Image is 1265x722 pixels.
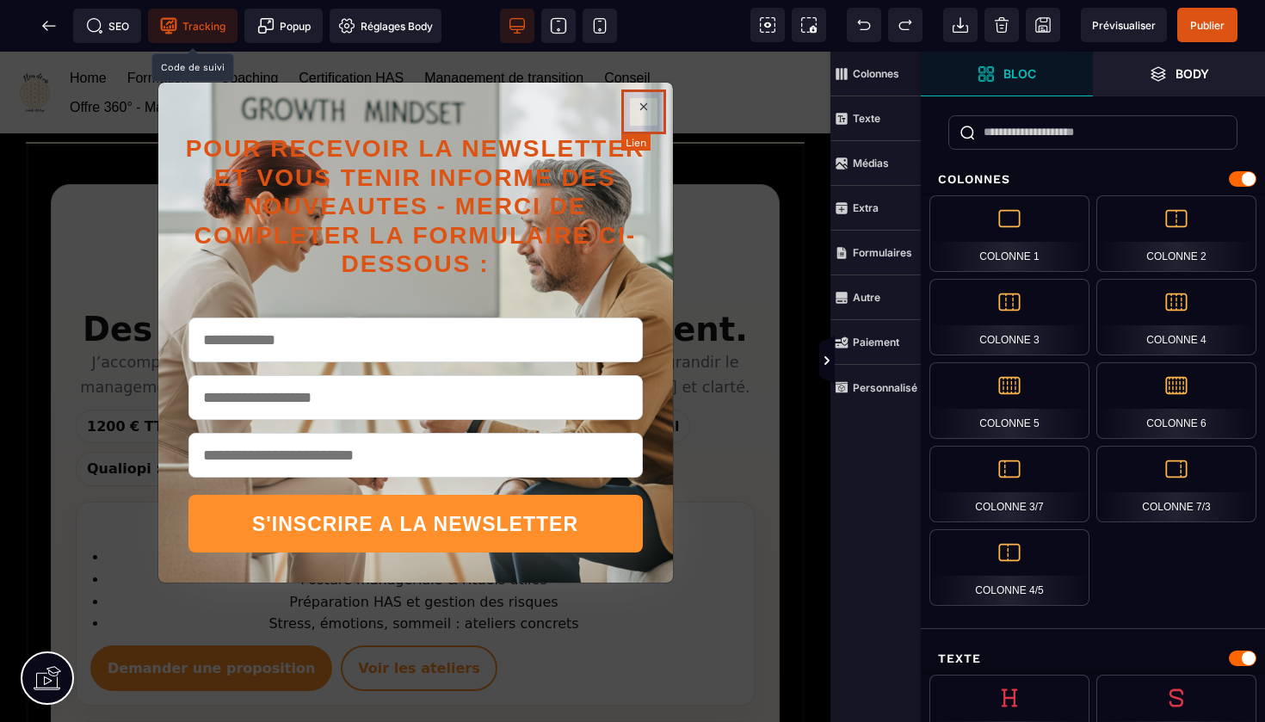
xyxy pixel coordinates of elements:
[943,8,978,42] span: Importer
[830,141,921,186] span: Médias
[1176,67,1209,80] strong: Body
[1026,8,1060,42] span: Enregistrer
[929,446,1089,522] div: Colonne 3/7
[830,52,921,96] span: Colonnes
[853,67,899,80] strong: Colonnes
[830,231,921,275] span: Formulaires
[984,8,1019,42] span: Nettoyage
[853,381,917,394] strong: Personnalisé
[853,157,889,170] strong: Médias
[929,362,1089,439] div: Colonne 5
[86,17,129,34] span: SEO
[853,201,879,214] strong: Extra
[541,9,576,43] span: Voir tablette
[1003,67,1036,80] strong: Bloc
[921,52,1093,96] span: Ouvrir les blocs
[853,336,899,349] strong: Paiement
[338,17,433,34] span: Réglages Body
[32,9,66,43] span: Retour
[921,643,1265,675] div: Texte
[853,246,912,259] strong: Formulaires
[244,9,323,43] span: Créer une alerte modale
[1177,8,1237,42] span: Enregistrer le contenu
[830,365,921,410] span: Personnalisé
[621,38,666,83] a: Close
[176,74,656,236] h2: POUR RECEVOIR LA NEWSLETTER ET VOUS TENIR INFORME DES NOUVEAUTES - MERCI DE COMPLETER LA FORMULAI...
[330,9,441,43] span: Favicon
[888,8,923,42] span: Rétablir
[188,443,643,501] button: S'INSCRIRE A LA NEWSLETTER
[921,336,938,387] span: Afficher les vues
[830,320,921,365] span: Paiement
[1190,19,1225,32] span: Publier
[750,8,785,42] span: Voir les composants
[1096,446,1256,522] div: Colonne 7/3
[1093,52,1265,96] span: Ouvrir les calques
[929,279,1089,355] div: Colonne 3
[160,17,225,34] span: Tracking
[500,9,534,43] span: Voir bureau
[853,112,880,125] strong: Texte
[1096,279,1256,355] div: Colonne 4
[929,195,1089,272] div: Colonne 1
[73,9,141,43] span: Métadata SEO
[1081,8,1167,42] span: Aperçu
[792,8,826,42] span: Capture d'écran
[257,17,311,34] span: Popup
[921,164,1265,195] div: Colonnes
[583,9,617,43] span: Voir mobile
[1096,195,1256,272] div: Colonne 2
[1092,19,1156,32] span: Prévisualiser
[929,529,1089,606] div: Colonne 4/5
[853,291,880,304] strong: Autre
[830,96,921,141] span: Texte
[830,275,921,320] span: Autre
[830,186,921,231] span: Extra
[1096,362,1256,439] div: Colonne 6
[148,9,238,43] span: Code de suivi
[847,8,881,42] span: Défaire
